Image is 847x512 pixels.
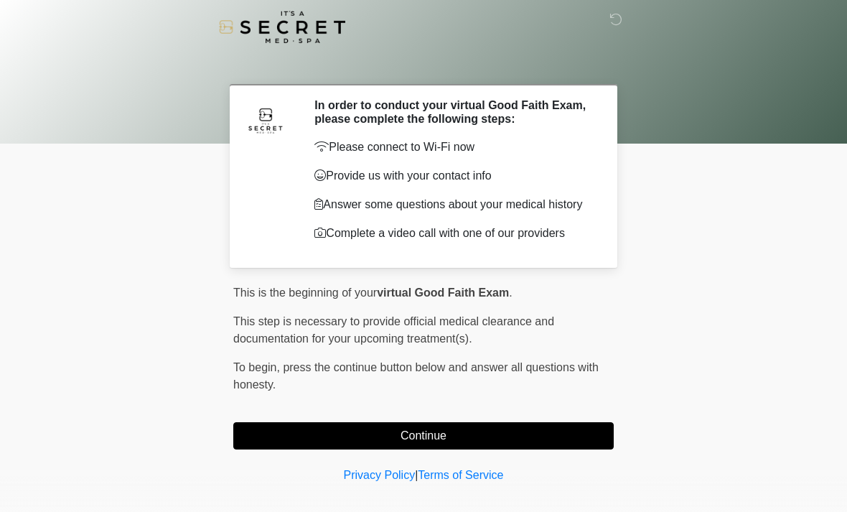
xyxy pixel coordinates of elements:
span: press the continue button below and answer all questions with honesty. [233,361,599,391]
h2: In order to conduct your virtual Good Faith Exam, please complete the following steps: [314,98,592,126]
a: Terms of Service [418,469,503,481]
p: Please connect to Wi-Fi now [314,139,592,156]
p: Answer some questions about your medical history [314,196,592,213]
span: . [509,287,512,299]
a: Privacy Policy [344,469,416,481]
h1: ‎ ‎ [223,52,624,78]
span: This is the beginning of your [233,287,377,299]
span: To begin, [233,361,283,373]
p: Provide us with your contact info [314,167,592,185]
button: Continue [233,422,614,450]
img: It's A Secret Med Spa Logo [219,11,345,43]
strong: virtual Good Faith Exam [377,287,509,299]
span: This step is necessary to provide official medical clearance and documentation for your upcoming ... [233,315,554,345]
img: Agent Avatar [244,98,287,141]
a: | [415,469,418,481]
p: Complete a video call with one of our providers [314,225,592,242]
